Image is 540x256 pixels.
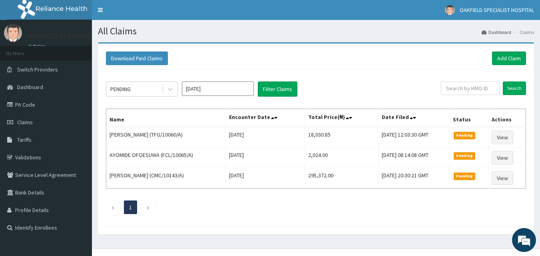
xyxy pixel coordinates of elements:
a: Next page [146,204,150,211]
a: View [492,151,513,165]
a: View [492,171,513,185]
td: [DATE] 12:03:30 GMT [379,127,449,148]
td: [DATE] 20:30:21 GMT [379,168,449,189]
h1: All Claims [98,26,534,36]
th: Actions [488,109,526,127]
button: Download Paid Claims [106,52,168,65]
td: [DATE] [226,148,305,168]
img: User Image [445,5,455,15]
a: Page 1 is your current page [129,204,132,211]
span: Dashboard [17,83,43,91]
input: Search [503,81,526,95]
a: Add Claim [492,52,526,65]
td: [DATE] [226,168,305,189]
span: Switch Providers [17,66,58,73]
a: Previous page [111,204,115,211]
input: Search by HMO ID [441,81,500,95]
td: [PERSON_NAME] (TFG/10060/A) [106,127,226,148]
a: View [492,131,513,144]
span: Pending [454,173,476,180]
li: Claims [512,29,534,36]
a: Online [28,44,47,49]
span: Pending [454,132,476,139]
input: Select Month and Year [182,81,254,96]
a: Dashboard [482,29,511,36]
td: AYOMIDE OFOESUWA (FCL/10065/A) [106,148,226,168]
th: Status [449,109,488,127]
th: Date Filed [379,109,449,127]
td: [DATE] 08:14:08 GMT [379,148,449,168]
span: Tariffs [17,136,32,143]
th: Encounter Date [226,109,305,127]
span: Pending [454,152,476,159]
td: [PERSON_NAME] (CMC/10143/A) [106,168,226,189]
td: 295,372.00 [305,168,379,189]
button: Filter Claims [258,81,297,97]
td: 2,024.00 [305,148,379,168]
th: Name [106,109,226,127]
p: OAKFIELD SPECIALIST HOSPITAL [28,32,128,40]
img: User Image [4,24,22,42]
td: 18,030.85 [305,127,379,148]
div: PENDING [110,85,131,93]
span: Claims [17,119,33,126]
td: [DATE] [226,127,305,148]
span: OAKFIELD SPECIALIST HOSPITAL [460,6,534,14]
th: Total Price(₦) [305,109,379,127]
